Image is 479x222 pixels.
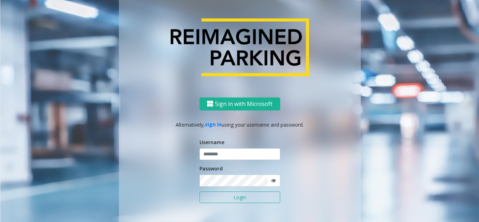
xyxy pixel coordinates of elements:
button: Sign in with Microsoft [200,97,280,110]
a: sign in [205,121,222,128]
label: Username [200,139,224,146]
button: Login [200,191,280,203]
p: Alternatively, using your username and password. [126,121,354,128]
label: Password [200,165,223,172]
